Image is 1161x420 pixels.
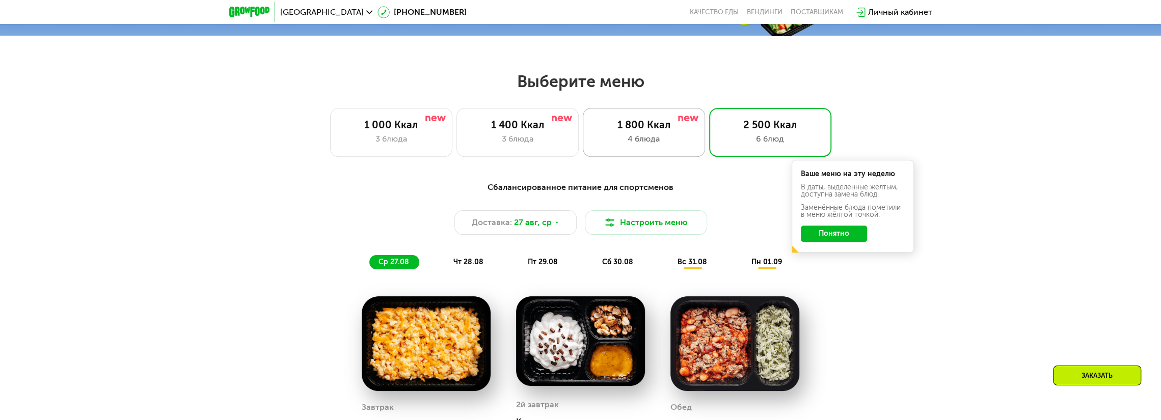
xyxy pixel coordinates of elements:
[528,258,558,266] span: пт 29.08
[720,119,821,131] div: 2 500 Ккал
[670,400,692,415] div: Обед
[377,6,467,18] a: [PHONE_NUMBER]
[593,119,694,131] div: 1 800 Ккал
[516,397,559,412] div: 2й завтрак
[472,216,512,229] span: Доставка:
[453,258,483,266] span: чт 28.08
[801,171,905,178] div: Ваше меню на эту неделю
[467,133,568,145] div: 3 блюда
[280,8,364,16] span: [GEOGRAPHIC_DATA]
[362,400,394,415] div: Завтрак
[690,8,739,16] a: Качество еды
[791,8,843,16] div: поставщикам
[602,258,633,266] span: сб 30.08
[279,181,882,194] div: Сбалансированное питание для спортсменов
[467,119,568,131] div: 1 400 Ккал
[720,133,821,145] div: 6 блюд
[379,258,409,266] span: ср 27.08
[868,6,932,18] div: Личный кабинет
[33,71,1128,92] h2: Выберите меню
[585,210,707,235] button: Настроить меню
[678,258,707,266] span: вс 31.08
[514,216,552,229] span: 27 авг, ср
[341,133,442,145] div: 3 блюда
[801,226,867,242] button: Понятно
[751,258,782,266] span: пн 01.09
[593,133,694,145] div: 4 блюда
[341,119,442,131] div: 1 000 Ккал
[747,8,782,16] a: Вендинги
[1053,366,1141,385] div: Заказать
[801,184,905,198] div: В даты, выделенные желтым, доступна замена блюд.
[801,204,905,218] div: Заменённые блюда пометили в меню жёлтой точкой.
